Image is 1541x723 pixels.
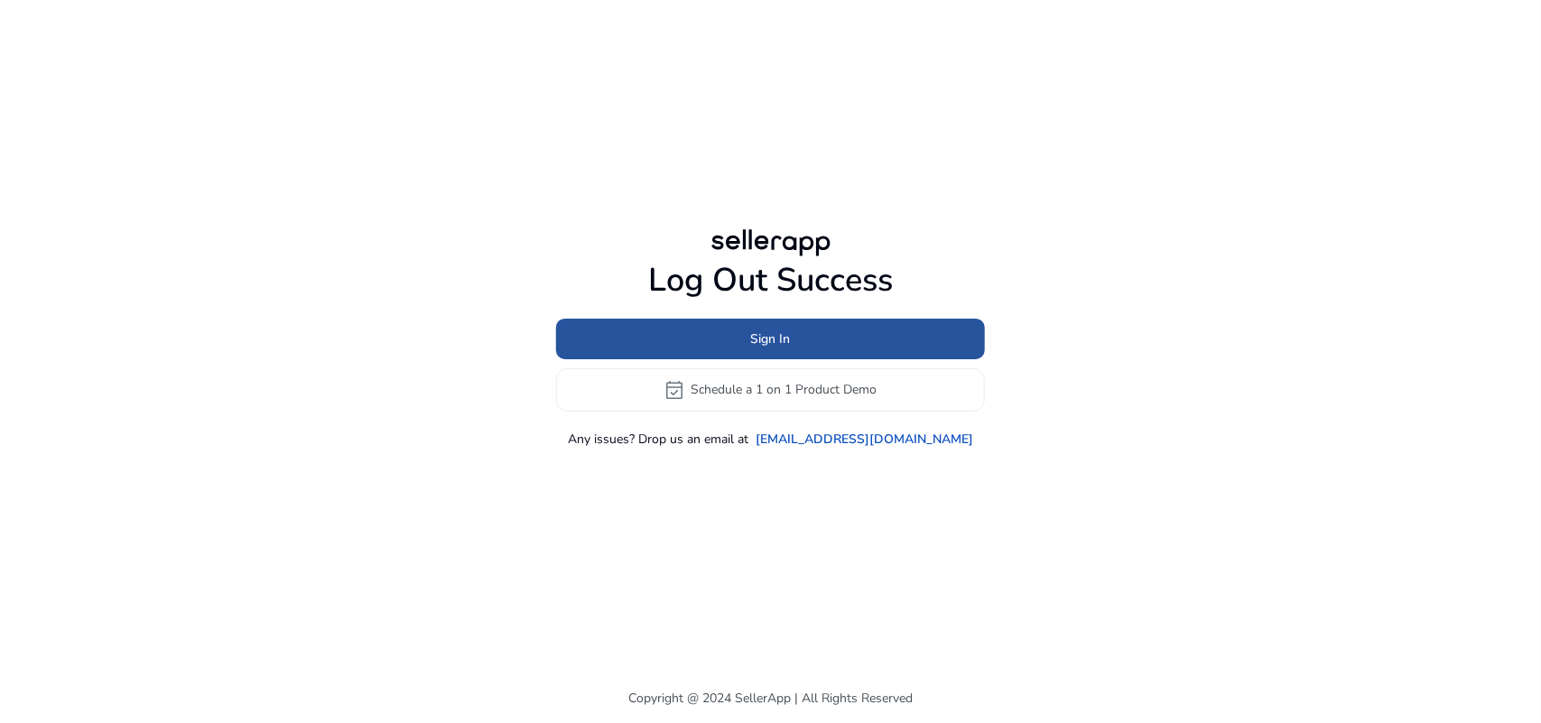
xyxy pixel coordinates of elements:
[751,329,791,348] span: Sign In
[568,430,748,449] p: Any issues? Drop us an email at
[556,368,985,412] button: event_availableSchedule a 1 on 1 Product Demo
[756,430,973,449] a: [EMAIL_ADDRESS][DOMAIN_NAME]
[556,319,985,359] button: Sign In
[664,379,686,401] span: event_available
[556,261,985,300] h1: Log Out Success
